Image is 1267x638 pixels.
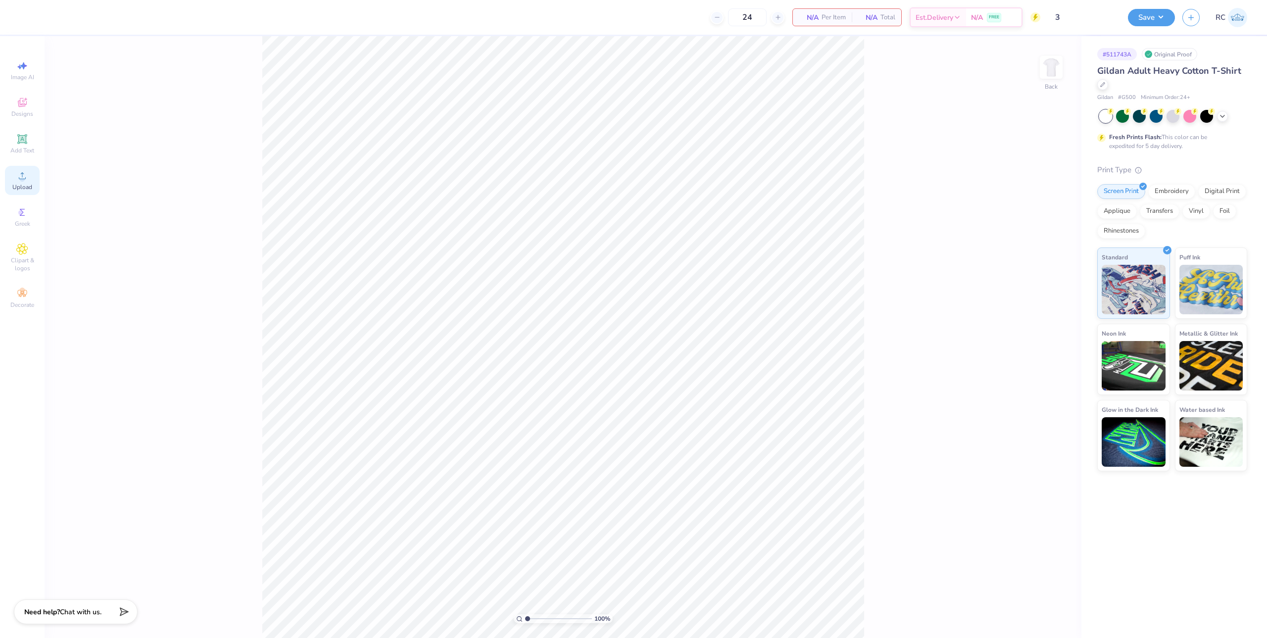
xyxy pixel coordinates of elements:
[728,8,767,26] input: – –
[5,256,40,272] span: Clipart & logos
[11,73,34,81] span: Image AI
[1179,404,1225,415] span: Water based Ink
[1179,265,1243,314] img: Puff Ink
[1102,265,1166,314] img: Standard
[1097,164,1247,176] div: Print Type
[971,12,983,23] span: N/A
[1118,94,1136,102] span: # G500
[1097,48,1137,60] div: # 511743A
[15,220,30,228] span: Greek
[1216,12,1225,23] span: RC
[1228,8,1247,27] img: Rio Cabojoc
[1097,184,1145,199] div: Screen Print
[858,12,877,23] span: N/A
[1179,252,1200,262] span: Puff Ink
[10,147,34,154] span: Add Text
[24,607,60,617] strong: Need help?
[880,12,895,23] span: Total
[1216,8,1247,27] a: RC
[60,607,101,617] span: Chat with us.
[989,14,999,21] span: FREE
[10,301,34,309] span: Decorate
[1182,204,1210,219] div: Vinyl
[799,12,819,23] span: N/A
[1102,404,1158,415] span: Glow in the Dark Ink
[1142,48,1197,60] div: Original Proof
[1102,341,1166,391] img: Neon Ink
[1097,224,1145,239] div: Rhinestones
[1179,417,1243,467] img: Water based Ink
[12,183,32,191] span: Upload
[1179,341,1243,391] img: Metallic & Glitter Ink
[1141,94,1190,102] span: Minimum Order: 24 +
[1048,7,1121,27] input: Untitled Design
[822,12,846,23] span: Per Item
[1109,133,1231,150] div: This color can be expedited for 5 day delivery.
[1128,9,1175,26] button: Save
[1045,82,1058,91] div: Back
[1198,184,1246,199] div: Digital Print
[594,614,610,623] span: 100 %
[1213,204,1236,219] div: Foil
[1102,417,1166,467] img: Glow in the Dark Ink
[1097,65,1241,77] span: Gildan Adult Heavy Cotton T-Shirt
[916,12,953,23] span: Est. Delivery
[1140,204,1179,219] div: Transfers
[1179,328,1238,339] span: Metallic & Glitter Ink
[1109,133,1162,141] strong: Fresh Prints Flash:
[11,110,33,118] span: Designs
[1097,94,1113,102] span: Gildan
[1041,57,1061,77] img: Back
[1148,184,1195,199] div: Embroidery
[1102,252,1128,262] span: Standard
[1102,328,1126,339] span: Neon Ink
[1097,204,1137,219] div: Applique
